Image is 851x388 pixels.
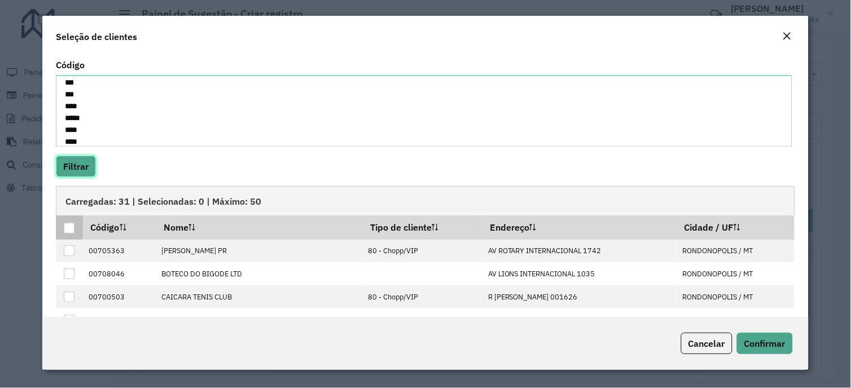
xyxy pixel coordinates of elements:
div: Carregadas: 31 | Selecionadas: 0 | Máximo: 50 [56,186,795,215]
td: BOTECO DO BIGODE LTD [156,262,362,285]
td: 00708046 [83,262,156,285]
td: 00705363 [83,240,156,263]
td: 00700121 [83,308,156,332]
button: Cancelar [681,333,732,354]
span: Confirmar [744,338,786,349]
td: AV ROTARY INTERNACIONAL 1742 [482,240,677,263]
em: Fechar [783,32,792,41]
td: 80 - Chopp/VIP [362,240,482,263]
td: R [PERSON_NAME] 001626 [482,285,677,308]
td: 80 - Chopp/VIP [362,285,482,308]
th: Código [83,215,156,239]
td: AV LIONS INTERNACIONAL 1035 [482,262,677,285]
th: Tipo de cliente [362,215,482,239]
span: Cancelar [688,338,725,349]
button: Confirmar [737,333,793,354]
td: 00700503 [83,285,156,308]
td: RONDONOPOLIS / MT [677,262,795,285]
td: [PERSON_NAME] DE SOU [156,308,362,332]
td: CAICARA TENIS CLUB [156,285,362,308]
td: RONDONOPOLIS / MT [677,308,795,332]
h4: Seleção de clientes [56,30,137,43]
td: RONDONOPOLIS / MT [677,285,795,308]
th: Nome [156,215,362,239]
label: Código [56,58,85,72]
th: Endereço [482,215,677,239]
button: Close [779,29,795,44]
td: RONDONOPOLIS / MT [677,240,795,263]
button: Filtrar [56,156,96,177]
td: [PERSON_NAME] PR [156,240,362,263]
td: AV [PERSON_NAME] 000795 [482,308,677,332]
th: Cidade / UF [677,215,795,239]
